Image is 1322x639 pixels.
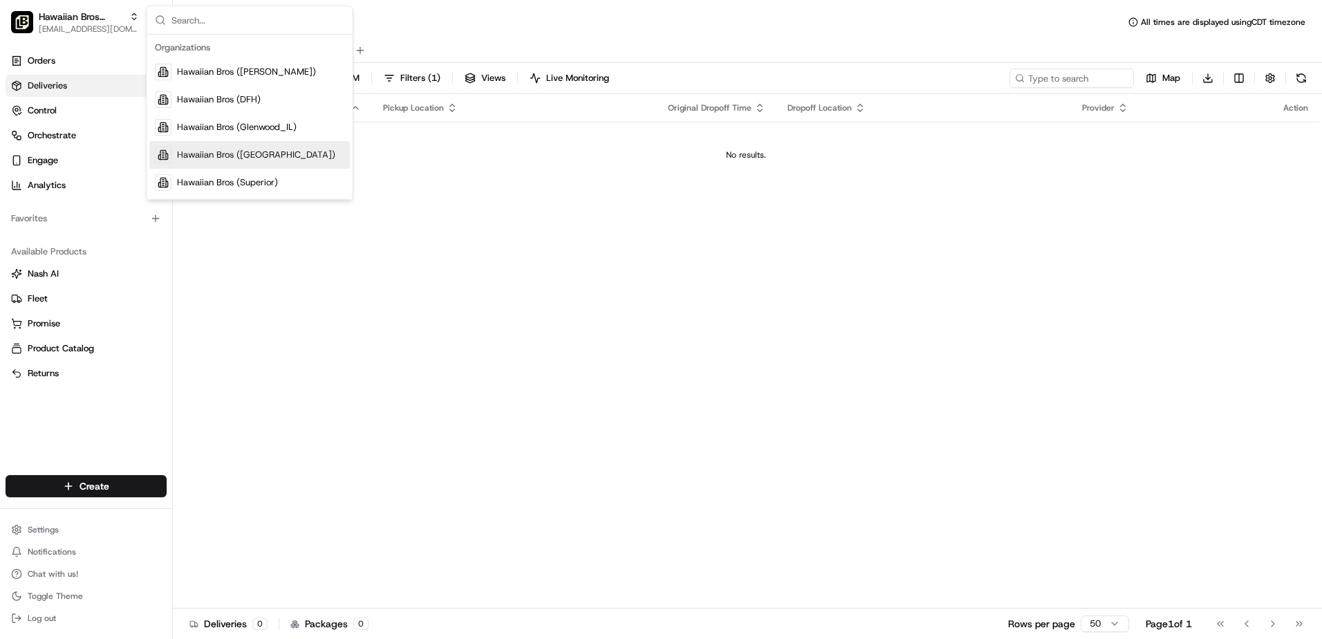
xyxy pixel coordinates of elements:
[177,93,261,106] span: Hawaiian Bros (DFH)
[6,50,167,72] a: Orders
[36,89,249,104] input: Got a question? Start typing here...
[1283,102,1308,113] div: Action
[400,72,440,84] span: Filters
[28,268,59,280] span: Nash AI
[428,72,440,84] span: ( 1 )
[14,132,39,157] img: 1736555255976-a54dd68f-1ca7-489b-9aae-adbdc363a1c4
[131,201,222,214] span: API Documentation
[189,617,268,631] div: Deliveries
[383,102,444,113] span: Pickup Location
[28,104,57,117] span: Control
[138,234,167,245] span: Pylon
[1146,617,1192,631] div: Page 1 of 1
[177,66,316,78] span: Hawaiian Bros ([PERSON_NAME])
[6,362,167,385] button: Returns
[14,55,252,77] p: Welcome 👋
[523,68,615,88] button: Live Monitoring
[11,367,161,380] a: Returns
[1162,72,1180,84] span: Map
[6,313,167,335] button: Promise
[6,149,167,172] button: Engage
[458,68,512,88] button: Views
[14,14,41,41] img: Nash
[252,618,268,630] div: 0
[668,102,752,113] span: Original Dropoff Time
[28,293,48,305] span: Fleet
[546,72,609,84] span: Live Monitoring
[28,55,55,67] span: Orders
[147,35,353,200] div: Suggestions
[177,121,297,133] span: Hawaiian Bros (Glenwood_IL)
[6,288,167,310] button: Fleet
[28,80,67,92] span: Deliveries
[28,613,56,624] span: Log out
[39,24,139,35] button: [EMAIL_ADDRESS][DOMAIN_NAME]
[6,75,167,97] a: Deliveries
[6,6,143,39] button: Hawaiian Bros (Blodgett)Hawaiian Bros ([PERSON_NAME])[EMAIL_ADDRESS][DOMAIN_NAME]
[39,10,124,24] button: Hawaiian Bros ([PERSON_NAME])
[97,234,167,245] a: Powered byPylon
[28,129,76,142] span: Orchestrate
[6,520,167,539] button: Settings
[1008,617,1075,631] p: Rows per page
[171,6,344,34] input: Search...
[1141,17,1305,28] span: All times are displayed using CDT timezone
[8,195,111,220] a: 📗Knowledge Base
[6,174,167,196] a: Analytics
[6,263,167,285] button: Nash AI
[235,136,252,153] button: Start new chat
[28,524,59,535] span: Settings
[6,475,167,497] button: Create
[47,146,175,157] div: We're available if you need us!
[14,202,25,213] div: 📗
[481,72,505,84] span: Views
[1139,68,1186,88] button: Map
[111,195,227,220] a: 💻API Documentation
[28,317,60,330] span: Promise
[6,564,167,584] button: Chat with us!
[177,149,335,161] span: Hawaiian Bros ([GEOGRAPHIC_DATA])
[28,342,94,355] span: Product Catalog
[28,154,58,167] span: Engage
[6,586,167,606] button: Toggle Theme
[178,149,1314,160] div: No results.
[28,367,59,380] span: Returns
[177,176,278,189] span: Hawaiian Bros (Superior)
[28,179,66,192] span: Analytics
[28,568,78,580] span: Chat with us!
[353,618,369,630] div: 0
[6,124,167,147] button: Orchestrate
[47,132,227,146] div: Start new chat
[6,241,167,263] div: Available Products
[117,202,128,213] div: 💻
[11,293,161,305] a: Fleet
[378,68,447,88] button: Filters(1)
[1292,68,1311,88] button: Refresh
[6,100,167,122] button: Control
[290,617,369,631] div: Packages
[80,479,109,493] span: Create
[6,609,167,628] button: Log out
[1009,68,1134,88] input: Type to search
[11,268,161,280] a: Nash AI
[28,546,76,557] span: Notifications
[11,11,33,33] img: Hawaiian Bros (Blodgett)
[6,337,167,360] button: Product Catalog
[28,201,106,214] span: Knowledge Base
[149,37,350,58] div: Organizations
[28,591,83,602] span: Toggle Theme
[788,102,852,113] span: Dropoff Location
[11,317,161,330] a: Promise
[11,342,161,355] a: Product Catalog
[6,542,167,562] button: Notifications
[1082,102,1115,113] span: Provider
[6,207,167,230] div: Favorites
